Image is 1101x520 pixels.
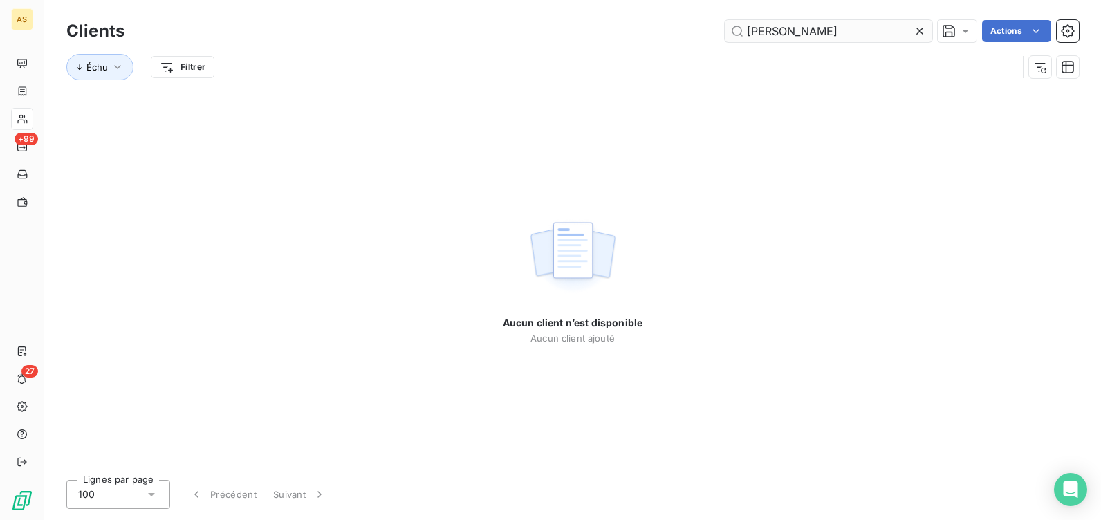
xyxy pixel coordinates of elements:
[181,480,265,509] button: Précédent
[265,480,335,509] button: Suivant
[86,62,108,73] span: Échu
[1054,473,1087,506] div: Open Intercom Messenger
[21,365,38,378] span: 27
[725,20,932,42] input: Rechercher
[528,214,617,300] img: empty state
[15,133,38,145] span: +99
[66,54,133,80] button: Échu
[151,56,214,78] button: Filtrer
[982,20,1051,42] button: Actions
[530,333,615,344] span: Aucun client ajouté
[503,316,642,330] span: Aucun client n’est disponible
[66,19,124,44] h3: Clients
[78,488,95,501] span: 100
[11,8,33,30] div: AS
[11,490,33,512] img: Logo LeanPay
